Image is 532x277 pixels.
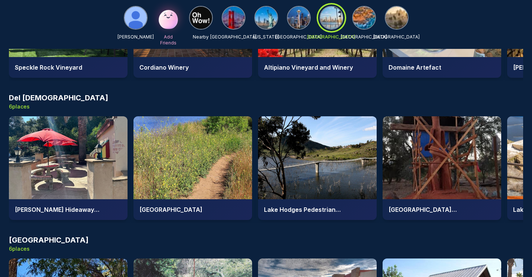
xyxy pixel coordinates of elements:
h4: Cordiano Winery [139,63,246,72]
img: Los Angeles [386,7,408,29]
img: Matthew Miller [125,7,147,29]
h4: Lake Hodges Pedestrian Suspension Bridge [264,205,371,214]
img: Lake Hodges Pedestrian Suspension Bridge [258,116,377,199]
img: Lake Hodges Reservoir [133,116,252,199]
h4: Altipiano Vineyard and Winery [264,63,371,72]
p: [US_STATE] [253,34,279,40]
h4: Domaine Artefact [389,63,495,72]
p: [GEOGRAPHIC_DATA] [275,34,322,40]
h3: [GEOGRAPHIC_DATA] [9,235,89,245]
p: [GEOGRAPHIC_DATA] [373,34,420,40]
p: Nearby [193,34,209,40]
img: Seattle [288,7,310,29]
p: [GEOGRAPHIC_DATA] [307,34,355,40]
h4: Speckle Rock Vineyard [15,63,122,72]
img: Hernandez Hideaway Restaurant [9,116,128,199]
img: Add Friends [156,6,180,30]
p: [GEOGRAPHIC_DATA] [210,34,257,40]
p: Add Friends [156,34,180,46]
h3: Del [DEMOGRAPHIC_DATA] [9,93,108,103]
h4: [GEOGRAPHIC_DATA] [139,205,246,214]
img: New York [255,7,277,29]
img: Orange County [353,7,375,29]
h4: [PERSON_NAME] Hideaway Restaurant [15,205,122,214]
h4: [GEOGRAPHIC_DATA][DEMOGRAPHIC_DATA] [389,205,495,214]
p: 6 places [9,103,108,110]
p: [GEOGRAPHIC_DATA] [341,34,387,40]
p: [PERSON_NAME] [118,34,154,40]
img: Del Dios Community Park [383,116,501,199]
img: San Francisco [222,7,245,29]
img: Nearby [190,7,212,29]
p: 6 places [9,245,89,253]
